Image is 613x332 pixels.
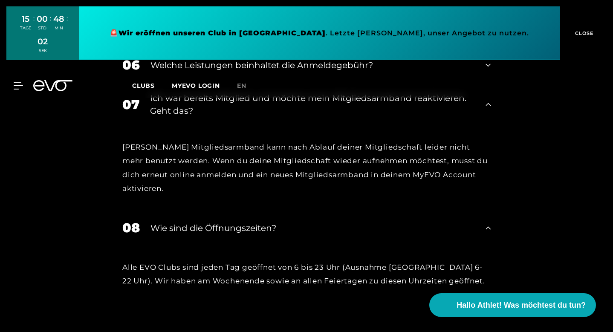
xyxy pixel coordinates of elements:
span: en [237,82,246,89]
div: SEK [38,48,48,54]
div: : [50,14,51,36]
div: 48 [53,13,64,25]
span: Hallo Athlet! Was möchtest du tun? [457,300,586,311]
a: Clubs [132,81,172,89]
div: Alle EVO Clubs sind jeden Tag geöffnet von 6 bis 23 Uhr (Ausnahme [GEOGRAPHIC_DATA] 6-22 Uhr). Wi... [122,260,491,288]
button: CLOSE [560,6,607,60]
div: : [33,14,35,36]
div: [PERSON_NAME] Mitgliedsarmband kann nach Ablauf deiner Mitgliedschaft leider nicht mehr benutzt w... [122,140,491,195]
div: MIN [53,25,64,31]
button: Hallo Athlet! Was möchtest du tun? [429,293,596,317]
div: : [67,14,68,36]
div: STD [37,25,48,31]
a: en [237,81,257,91]
div: Wie sind die Öffnungszeiten? [150,222,475,234]
span: Clubs [132,82,155,89]
div: 15 [20,13,31,25]
a: MYEVO LOGIN [172,82,220,89]
span: CLOSE [573,29,594,37]
div: 08 [122,218,140,237]
div: 00 [37,13,48,25]
div: 02 [38,35,48,48]
div: TAGE [20,25,31,31]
